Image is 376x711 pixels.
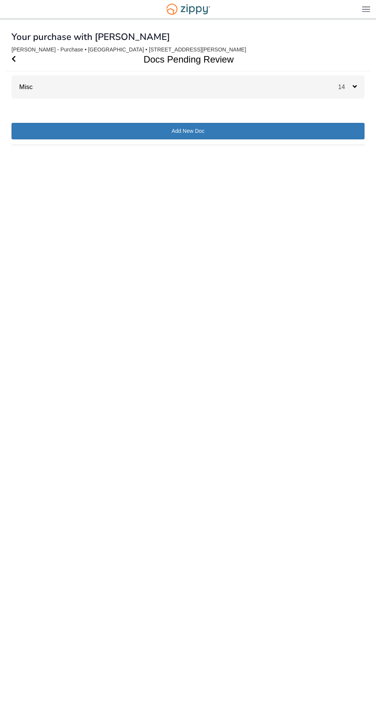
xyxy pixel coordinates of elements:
span: 14 [338,84,353,90]
h1: Docs Pending Review [6,48,361,71]
a: Add New Doc [12,123,364,139]
a: Misc [12,83,33,91]
a: Go Back [12,48,16,71]
div: [PERSON_NAME] - Purchase • [GEOGRAPHIC_DATA] • [STREET_ADDRESS][PERSON_NAME] [12,46,364,53]
img: Mobile Dropdown Menu [362,6,370,12]
h1: Your purchase with [PERSON_NAME] [12,32,170,42]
